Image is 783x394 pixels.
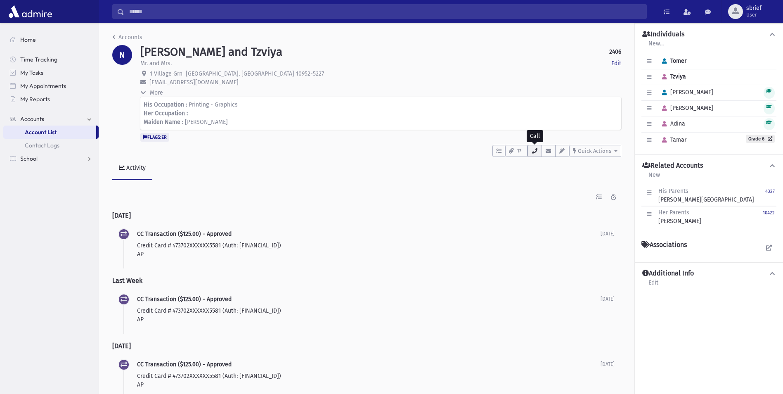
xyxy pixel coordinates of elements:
input: Search [124,4,646,19]
h1: [PERSON_NAME] and Tzviya [140,45,282,59]
p: Mr. and Mrs. [140,59,172,68]
span: CC Transaction ($125.00) - Approved [137,296,232,303]
a: School [3,152,99,165]
span: sbrief [746,5,762,12]
a: Contact Logs [3,139,99,152]
span: Printing - Graphics [189,101,238,108]
span: [DATE] [601,231,615,237]
h4: Associations [641,241,687,249]
span: My Appointments [20,82,66,90]
span: More [150,89,163,96]
span: [EMAIL_ADDRESS][DOMAIN_NAME] [149,79,239,86]
span: [PERSON_NAME] [658,89,713,96]
span: His Parents [658,188,688,195]
span: Her Parents [658,209,689,216]
small: 10422 [763,210,775,216]
strong: Maiden Name : [144,119,183,126]
div: [PERSON_NAME][GEOGRAPHIC_DATA] [658,187,754,204]
button: Individuals [641,30,776,39]
a: My Tasks [3,66,99,79]
span: Accounts [20,115,44,123]
a: Accounts [3,112,99,126]
small: 4327 [765,189,775,194]
h2: Last Week [112,270,621,291]
p: Credit Card # 473702XXXXXX5581 (Auth: [FINANCIAL_ID]) [137,241,601,250]
img: AdmirePro [7,3,54,20]
div: N [112,45,132,65]
nav: breadcrumb [112,33,142,45]
a: Account List [3,126,96,139]
div: Activity [125,164,146,171]
a: New... [648,39,664,54]
a: Time Tracking [3,53,99,66]
span: FLAGS:ER [140,133,169,141]
a: My Appointments [3,79,99,93]
div: Call [527,130,543,142]
h2: [DATE] [112,335,621,356]
span: CC Transaction ($125.00) - Approved [137,230,232,237]
span: Time Tracking [20,56,57,63]
span: [GEOGRAPHIC_DATA], [GEOGRAPHIC_DATA] 10952-5227 [186,70,324,77]
p: AP [137,315,601,324]
div: [PERSON_NAME] [658,208,701,225]
button: More [140,88,164,97]
span: Tamar [658,136,686,143]
span: [PERSON_NAME] [185,119,228,126]
a: My Reports [3,93,99,106]
a: Accounts [112,34,142,41]
strong: His Occupation : [144,101,187,108]
button: Additional Info [641,269,776,278]
span: [DATE] [601,296,615,302]
span: Account List [25,128,57,136]
h4: Related Accounts [642,161,703,170]
a: New [648,170,660,185]
span: 1 Village Grn [150,70,182,77]
a: 10422 [763,208,775,225]
span: User [746,12,762,18]
strong: Her Occupation : [144,110,188,117]
h4: Individuals [642,30,684,39]
span: Quick Actions [578,148,611,154]
span: School [20,155,38,162]
a: Activity [112,157,152,180]
p: Credit Card # 473702XXXXXX5581 (Auth: [FINANCIAL_ID]) [137,306,601,315]
a: Home [3,33,99,46]
a: Grade 6 [746,135,775,143]
p: AP [137,250,601,259]
p: AP [137,380,601,389]
button: 17 [505,145,528,157]
a: Edit [611,59,621,68]
button: Quick Actions [569,145,621,157]
strong: 2406 [609,47,621,56]
span: [PERSON_NAME] [658,104,713,112]
span: Contact Logs [25,142,59,149]
h2: [DATE] [112,205,621,226]
span: [DATE] [601,361,615,367]
span: My Reports [20,95,50,103]
a: Edit [648,278,659,293]
p: Credit Card # 473702XXXXXX5581 (Auth: [FINANCIAL_ID]) [137,372,601,380]
span: My Tasks [20,69,43,76]
span: 17 [515,147,524,155]
span: Tomer [658,57,686,64]
a: 4327 [765,187,775,204]
h4: Additional Info [642,269,694,278]
button: Related Accounts [641,161,776,170]
span: Home [20,36,36,43]
span: Adina [658,120,685,127]
span: CC Transaction ($125.00) - Approved [137,361,232,368]
span: Tzviya [658,73,686,80]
